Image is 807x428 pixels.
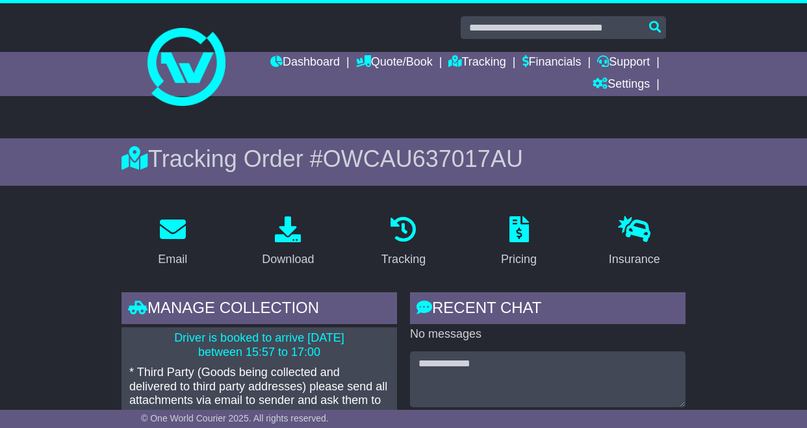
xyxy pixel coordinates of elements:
[262,251,314,268] div: Download
[373,212,434,273] a: Tracking
[356,52,433,74] a: Quote/Book
[122,145,685,173] div: Tracking Order #
[158,251,187,268] div: Email
[410,292,685,327] div: RECENT CHAT
[501,251,537,268] div: Pricing
[129,331,389,359] p: Driver is booked to arrive [DATE] between 15:57 to 17:00
[323,145,523,172] span: OWCAU637017AU
[522,52,582,74] a: Financials
[493,212,545,273] a: Pricing
[141,413,329,423] span: © One World Courier 2025. All rights reserved.
[122,292,397,327] div: Manage collection
[253,212,322,273] a: Download
[410,327,685,342] p: No messages
[593,74,650,96] a: Settings
[448,52,506,74] a: Tracking
[381,251,426,268] div: Tracking
[129,366,389,422] p: * Third Party (Goods being collected and delivered to third party addresses) please send all atta...
[609,251,660,268] div: Insurance
[149,212,196,273] a: Email
[597,52,650,74] a: Support
[270,52,340,74] a: Dashboard
[600,212,669,273] a: Insurance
